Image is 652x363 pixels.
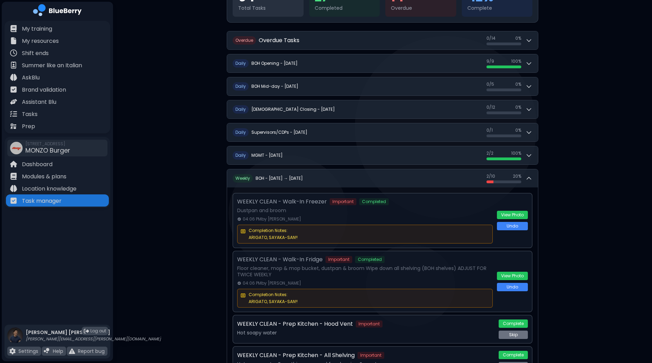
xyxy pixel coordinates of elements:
[511,59,521,64] span: 100 %
[499,331,528,339] button: Skip
[515,36,521,41] span: 0 %
[227,169,538,187] button: WeeklyBOH - [DATE] → [DATE]2/1020%
[486,105,495,110] span: 0 / 12
[486,36,496,41] span: 0 / 14
[330,198,356,205] span: Important
[10,142,23,154] img: company thumbnail
[22,61,82,70] p: Summer like an Italian
[227,54,538,72] button: DailyBOH Opening - [DATE]9/9100%
[243,280,301,286] span: 04:06 PM by [PERSON_NAME]
[497,211,528,219] button: View Photo
[10,110,17,117] img: file icon
[355,256,385,263] span: Completed
[69,348,75,354] img: file icon
[259,36,299,45] h2: Overdue Tasks
[515,105,521,110] span: 0 %
[515,82,521,87] span: 0 %
[233,82,249,91] span: D
[511,150,521,156] span: 100 %
[10,25,17,32] img: file icon
[243,216,301,222] span: 04:06 PM by [PERSON_NAME]
[9,348,16,354] img: file icon
[237,265,493,278] p: Floor cleaner, mop & mop bucket, dustpan & broom Wipe down all shelving (BOH shelves) ADJUST FOR ...
[256,176,303,181] h2: BOH - [DATE] → [DATE]
[237,320,353,328] p: WEEKLY CLEAN - Prep Kitchen - Hood Vent
[249,299,490,304] p: ARIGATO, SAYAKA-SAN!!
[22,160,53,169] p: Dashboard
[497,272,528,280] button: View Photo
[238,83,246,89] span: aily
[486,150,493,156] span: 2 / 2
[356,320,383,327] span: Important
[467,5,527,11] div: Complete
[22,49,49,57] p: Shift ends
[233,105,249,114] span: D
[238,60,246,66] span: aily
[238,5,298,11] div: Total Tasks
[10,37,17,44] img: file icon
[227,146,538,164] button: DailyMGMT - [DATE]2/2100%
[325,256,352,263] span: Important
[18,348,38,354] p: Settings
[233,59,249,68] span: D
[227,77,538,95] button: DailyBOH Mid-day - [DATE]0/50%
[26,336,161,342] p: [PERSON_NAME][EMAIL_ADDRESS][PERSON_NAME][DOMAIN_NAME]
[239,37,253,43] span: verdue
[237,255,323,264] p: WEEKLY CLEAN - Walk-In Fridge
[251,130,307,135] h2: Supervisors/CDPs - [DATE]
[22,74,40,82] p: AskBlu
[22,122,35,131] p: Prep
[227,100,538,118] button: Daily[DEMOGRAPHIC_DATA] Closing - [DATE]0/120%
[237,351,355,360] p: WEEKLY CLEAN - Prep Kitchen - All Shelving
[10,161,17,168] img: file icon
[238,106,246,112] span: aily
[10,62,17,69] img: file icon
[33,4,82,18] img: company logo
[237,198,327,206] p: WEEKLY CLEAN - Walk-In Freezer
[22,172,66,181] p: Modules & plans
[78,348,105,354] p: Report bug
[233,151,249,160] span: D
[391,5,451,11] div: Overdue
[10,74,17,81] img: file icon
[251,153,283,158] h2: MGMT - [DATE]
[22,25,52,33] p: My training
[10,197,17,204] img: file icon
[486,59,494,64] span: 9 / 9
[7,327,23,350] img: profile photo
[237,207,493,214] p: Dustpan and broom
[22,98,56,106] p: Assistant Blu
[227,31,538,49] button: OverdueOverdue Tasks0/140%
[227,123,538,141] button: DailySupervisors/CDPs - [DATE]0/10%
[359,198,389,205] span: Completed
[249,292,490,298] span: Completion Notes:
[486,128,493,133] span: 0 / 1
[233,36,256,45] span: O
[497,222,528,230] button: Undo
[251,84,298,89] h2: BOH Mid-day - [DATE]
[10,123,17,130] img: file icon
[499,351,528,359] button: Complete
[238,129,246,135] span: aily
[251,107,335,112] h2: [DEMOGRAPHIC_DATA] Closing - [DATE]
[10,185,17,192] img: file icon
[25,146,70,155] span: MONZO Burger
[515,128,521,133] span: 0 %
[486,173,495,179] span: 2 / 10
[84,329,89,334] img: logout
[238,152,246,158] span: aily
[237,330,494,336] p: Hot soapy water
[90,328,106,334] span: Log out
[486,82,494,87] span: 0 / 5
[513,173,521,179] span: 20 %
[44,348,50,354] img: file icon
[497,283,528,291] button: Undo
[22,197,62,205] p: Task manager
[357,352,384,359] span: Important
[10,98,17,105] img: file icon
[249,228,490,233] span: Completion Notes:
[233,128,249,137] span: D
[10,49,17,56] img: file icon
[315,5,375,11] div: Completed
[251,61,298,66] h2: BOH Opening - [DATE]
